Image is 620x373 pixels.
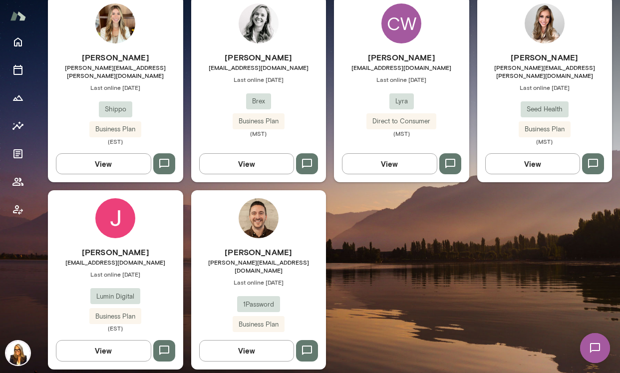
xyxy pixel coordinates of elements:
button: View [485,153,581,174]
img: Mento [10,6,26,25]
span: [PERSON_NAME][EMAIL_ADDRESS][PERSON_NAME][DOMAIN_NAME] [48,63,183,79]
span: Last online [DATE] [191,75,326,83]
button: Members [8,172,28,192]
h6: [PERSON_NAME] [191,246,326,258]
button: View [342,153,437,174]
span: [PERSON_NAME][EMAIL_ADDRESS][DOMAIN_NAME] [191,258,326,274]
button: View [199,153,295,174]
h6: [PERSON_NAME] [191,51,326,63]
button: View [199,340,295,361]
button: Client app [8,200,28,220]
span: Last online [DATE] [191,278,326,286]
span: Business Plan [233,320,285,330]
h6: [PERSON_NAME] [48,51,183,63]
span: Lyra [389,96,414,106]
span: [EMAIL_ADDRESS][DOMAIN_NAME] [191,63,326,71]
span: Brex [246,96,271,106]
span: Last online [DATE] [48,270,183,278]
span: [EMAIL_ADDRESS][DOMAIN_NAME] [334,63,469,71]
span: 1Password [237,300,280,310]
button: View [56,153,151,174]
span: Shippo [99,104,132,114]
img: Melissa Lemberg [6,341,30,365]
h6: [PERSON_NAME] [334,51,469,63]
img: Katie Spinosa [525,3,565,43]
button: Insights [8,116,28,136]
span: Business Plan [89,124,141,134]
span: Last online [DATE] [477,83,613,91]
span: (MST) [334,129,469,137]
button: Growth Plan [8,88,28,108]
h6: [PERSON_NAME] [48,246,183,258]
span: Last online [DATE] [334,75,469,83]
span: Seed Health [521,104,569,114]
span: Direct to Consumer [366,116,436,126]
img: Steve O'Connor [239,198,279,238]
span: (MST) [477,137,613,145]
div: CW [381,3,421,43]
button: Home [8,32,28,52]
span: Business Plan [519,124,571,134]
img: Anne Gottwalt [239,3,279,43]
span: (EST) [48,137,183,145]
button: Sessions [8,60,28,80]
span: (MST) [191,129,326,137]
button: View [56,340,151,361]
span: [PERSON_NAME][EMAIL_ADDRESS][PERSON_NAME][DOMAIN_NAME] [477,63,613,79]
span: Lumin Digital [90,292,140,302]
span: [EMAIL_ADDRESS][DOMAIN_NAME] [48,258,183,266]
h6: [PERSON_NAME] [477,51,613,63]
button: Documents [8,144,28,164]
img: Jennifer Miklosi [95,198,135,238]
img: Sondra Schencker [95,3,135,43]
span: Business Plan [89,312,141,322]
span: Last online [DATE] [48,83,183,91]
span: Business Plan [233,116,285,126]
span: (EST) [48,324,183,332]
